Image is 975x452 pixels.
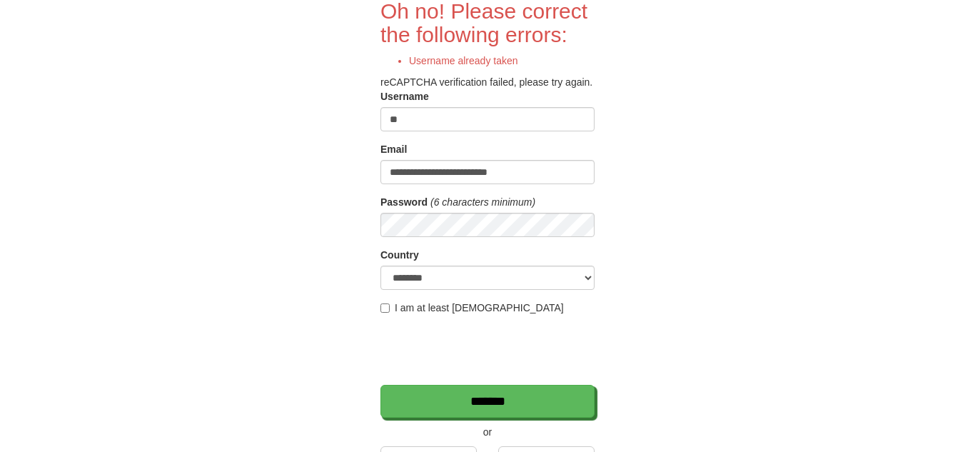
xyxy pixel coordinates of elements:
iframe: reCAPTCHA [380,322,597,378]
p: or [380,425,595,439]
li: Username already taken [409,54,595,68]
label: I am at least [DEMOGRAPHIC_DATA] [380,301,564,315]
em: (6 characters minimum) [430,196,535,208]
input: I am at least [DEMOGRAPHIC_DATA] [380,303,390,313]
label: Username [380,89,429,104]
label: Country [380,248,419,262]
label: Email [380,142,407,156]
label: Password [380,195,428,209]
